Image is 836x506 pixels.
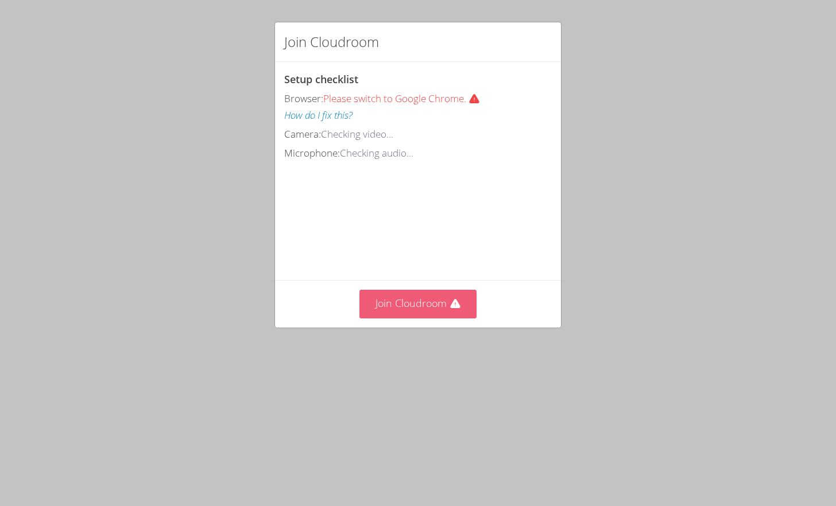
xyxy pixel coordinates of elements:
[284,146,340,159] span: Microphone:
[284,32,379,52] h2: Join Cloudroom
[321,127,393,141] span: Checking video...
[284,92,323,105] span: Browser:
[284,127,321,141] span: Camera:
[340,146,413,159] span: Checking audio...
[323,92,489,105] span: Please switch to Google Chrome.
[284,72,358,86] span: Setup checklist
[359,290,477,318] button: Join Cloudroom
[284,107,353,124] button: How do I fix this?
